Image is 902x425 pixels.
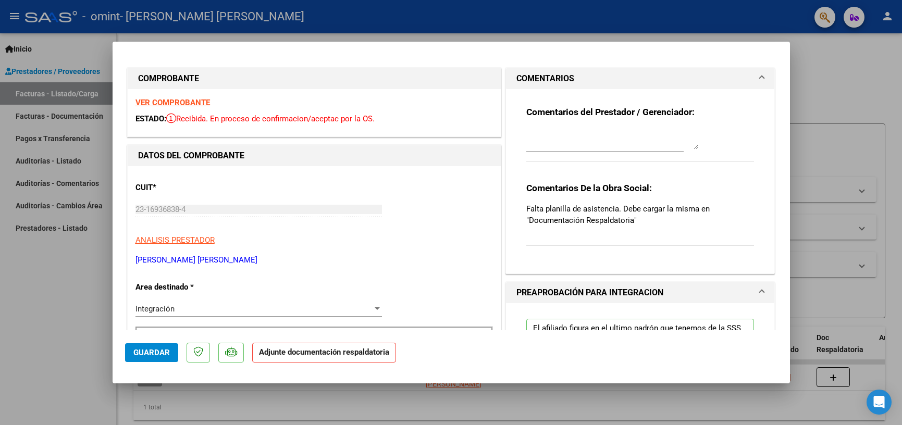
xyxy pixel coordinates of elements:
[526,203,755,226] p: Falta planilla de asistencia. Debe cargar la misma en "Documentación Respaldatoria"
[516,72,574,85] h1: COMENTARIOS
[135,254,493,266] p: [PERSON_NAME] [PERSON_NAME]
[506,89,775,273] div: COMENTARIOS
[135,182,243,194] p: CUIT
[506,282,775,303] mat-expansion-panel-header: PREAPROBACIÓN PARA INTEGRACION
[138,151,244,160] strong: DATOS DEL COMPROBANTE
[135,281,243,293] p: Area destinado *
[135,235,215,245] span: ANALISIS PRESTADOR
[526,183,652,193] strong: Comentarios De la Obra Social:
[166,114,375,123] span: Recibida. En proceso de confirmacion/aceptac por la OS.
[516,286,663,299] h1: PREAPROBACIÓN PARA INTEGRACION
[526,107,695,117] strong: Comentarios del Prestador / Gerenciador:
[259,347,389,357] strong: Adjunte documentación respaldatoria
[526,319,755,358] p: El afiliado figura en el ultimo padrón que tenemos de la SSS de
[125,343,178,362] button: Guardar
[138,73,199,83] strong: COMPROBANTE
[133,348,170,357] span: Guardar
[135,98,210,107] a: VER COMPROBANTE
[135,114,166,123] span: ESTADO:
[135,304,175,314] span: Integración
[867,390,892,415] div: Open Intercom Messenger
[506,68,775,89] mat-expansion-panel-header: COMENTARIOS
